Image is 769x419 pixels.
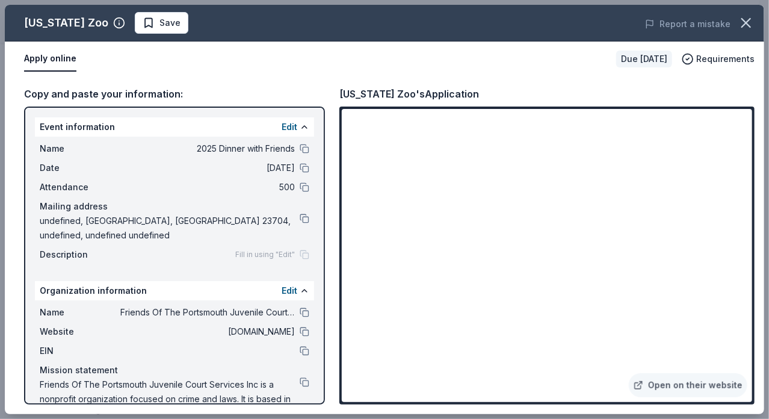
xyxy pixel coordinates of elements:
[339,86,479,102] div: [US_STATE] Zoo's Application
[24,13,108,33] div: [US_STATE] Zoo
[40,199,309,214] div: Mailing address
[645,17,730,31] button: Report a mistake
[40,161,120,175] span: Date
[40,344,120,358] span: EIN
[282,284,297,298] button: Edit
[235,250,295,259] span: Fill in using "Edit"
[682,52,755,66] button: Requirements
[35,281,314,300] div: Organization information
[40,141,120,156] span: Name
[159,16,181,30] span: Save
[696,52,755,66] span: Requirements
[120,161,295,175] span: [DATE]
[120,324,295,339] span: [DOMAIN_NAME]
[24,86,325,102] div: Copy and paste your information:
[40,214,300,243] span: undefined, [GEOGRAPHIC_DATA], [GEOGRAPHIC_DATA] 23704, undefined, undefined undefined
[40,363,309,377] div: Mission statement
[282,120,297,134] button: Edit
[120,141,295,156] span: 2025 Dinner with Friends
[120,180,295,194] span: 500
[120,305,295,320] span: Friends Of The Portsmouth Juvenile Court Services Inc
[40,305,120,320] span: Name
[35,117,314,137] div: Event information
[24,46,76,72] button: Apply online
[40,324,120,339] span: Website
[135,12,188,34] button: Save
[40,247,120,262] span: Description
[616,51,672,67] div: Due [DATE]
[40,180,120,194] span: Attendance
[629,373,747,397] a: Open on their website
